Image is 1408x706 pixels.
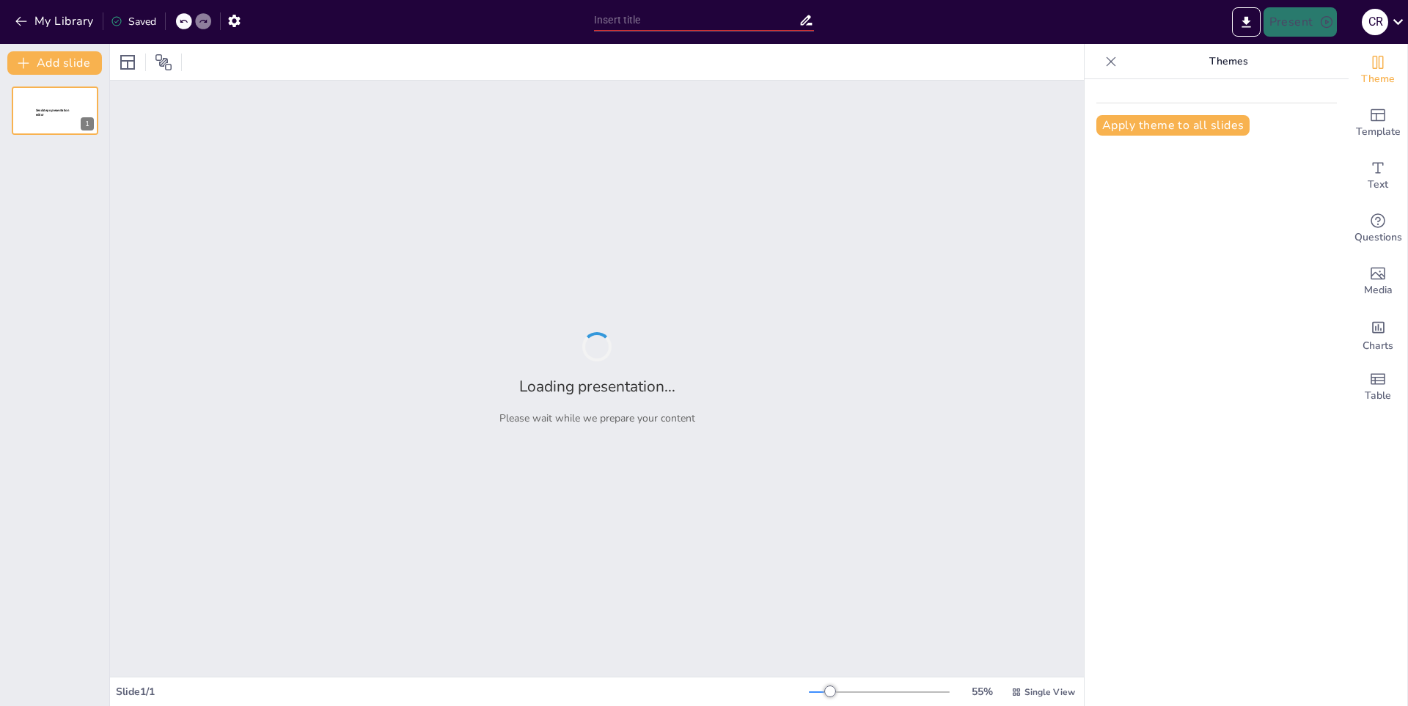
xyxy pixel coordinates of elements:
[499,411,695,425] p: Please wait while we prepare your content
[81,117,94,130] div: 1
[1123,44,1334,79] p: Themes
[1362,9,1388,35] div: C R
[1232,7,1261,37] button: Export to PowerPoint
[1356,124,1401,140] span: Template
[116,51,139,74] div: Layout
[594,10,799,31] input: Insert title
[1349,255,1407,308] div: Add images, graphics, shapes or video
[1096,115,1250,136] button: Apply theme to all slides
[11,10,100,33] button: My Library
[1349,150,1407,202] div: Add text boxes
[1365,388,1391,404] span: Table
[155,54,172,71] span: Position
[116,685,809,699] div: Slide 1 / 1
[1349,308,1407,361] div: Add charts and graphs
[1362,7,1388,37] button: C R
[1349,202,1407,255] div: Get real-time input from your audience
[1024,686,1075,698] span: Single View
[36,109,69,117] span: Sendsteps presentation editor
[1264,7,1337,37] button: Present
[1361,71,1395,87] span: Theme
[12,87,98,135] div: 1
[1364,282,1393,298] span: Media
[519,376,675,397] h2: Loading presentation...
[964,685,1000,699] div: 55 %
[7,51,102,75] button: Add slide
[1349,97,1407,150] div: Add ready made slides
[111,15,156,29] div: Saved
[1349,361,1407,413] div: Add a table
[1368,177,1388,193] span: Text
[1349,44,1407,97] div: Change the overall theme
[1354,229,1402,246] span: Questions
[1363,338,1393,354] span: Charts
